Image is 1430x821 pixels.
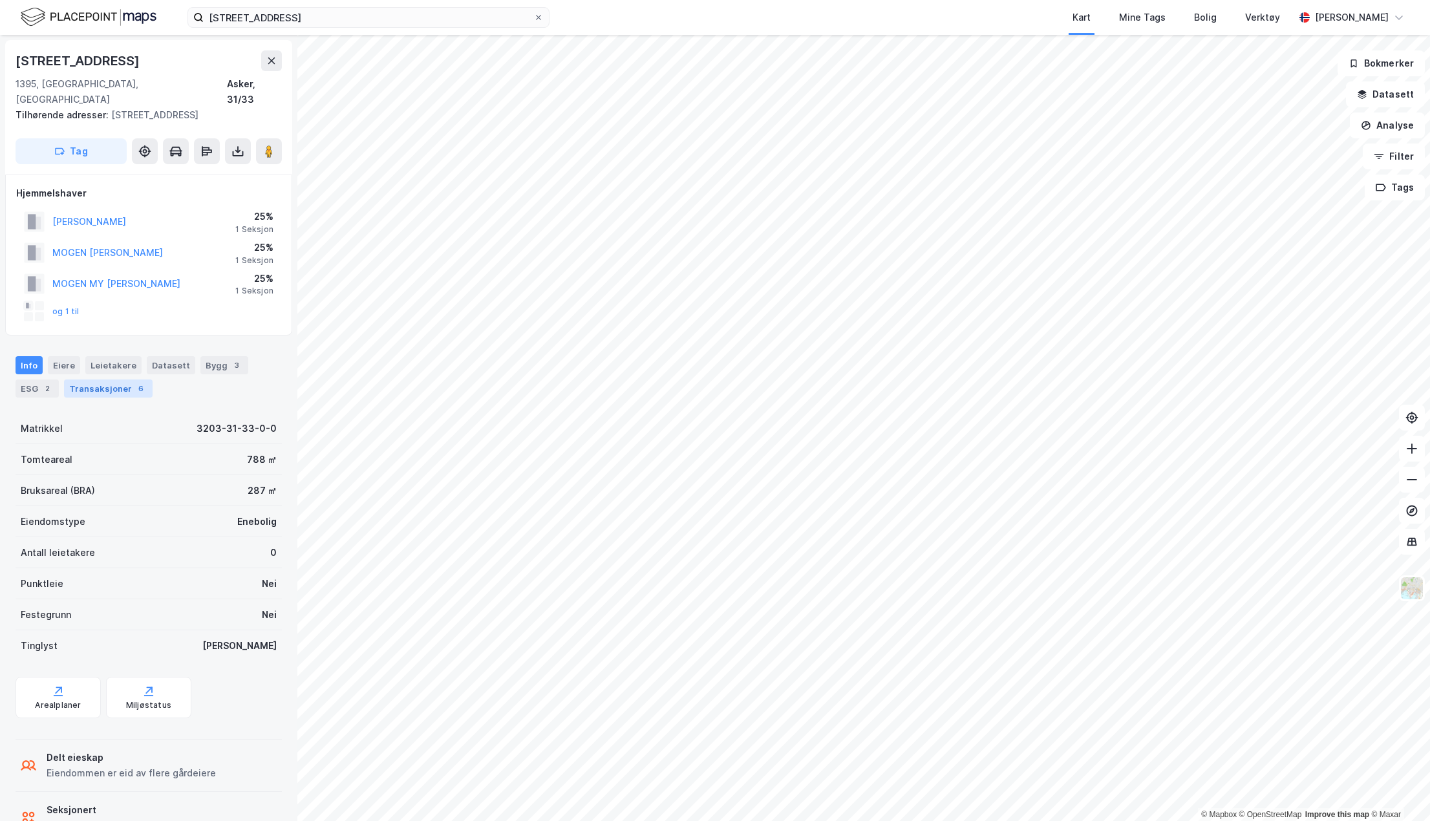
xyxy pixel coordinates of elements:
[1338,50,1425,76] button: Bokmerker
[1346,81,1425,107] button: Datasett
[262,607,277,623] div: Nei
[21,452,72,467] div: Tomteareal
[235,271,273,286] div: 25%
[1365,175,1425,200] button: Tags
[47,765,216,781] div: Eiendommen er eid av flere gårdeiere
[1315,10,1389,25] div: [PERSON_NAME]
[1239,810,1302,819] a: OpenStreetMap
[21,638,58,654] div: Tinglyst
[85,356,142,374] div: Leietakere
[204,8,533,27] input: Søk på adresse, matrikkel, gårdeiere, leietakere eller personer
[16,50,142,71] div: [STREET_ADDRESS]
[235,255,273,266] div: 1 Seksjon
[35,700,81,710] div: Arealplaner
[230,359,243,372] div: 3
[21,6,156,28] img: logo.f888ab2527a4732fd821a326f86c7f29.svg
[1350,112,1425,138] button: Analyse
[21,421,63,436] div: Matrikkel
[16,138,127,164] button: Tag
[48,356,80,374] div: Eiere
[16,76,227,107] div: 1395, [GEOGRAPHIC_DATA], [GEOGRAPHIC_DATA]
[41,382,54,395] div: 2
[47,750,216,765] div: Delt eieskap
[262,576,277,592] div: Nei
[202,638,277,654] div: [PERSON_NAME]
[16,109,111,120] span: Tilhørende adresser:
[235,209,273,224] div: 25%
[200,356,248,374] div: Bygg
[64,379,153,398] div: Transaksjoner
[248,483,277,498] div: 287 ㎡
[1365,759,1430,821] iframe: Chat Widget
[235,240,273,255] div: 25%
[147,356,195,374] div: Datasett
[16,356,43,374] div: Info
[270,545,277,560] div: 0
[197,421,277,436] div: 3203-31-33-0-0
[1400,576,1424,601] img: Z
[1245,10,1280,25] div: Verktøy
[1119,10,1166,25] div: Mine Tags
[126,700,171,710] div: Miljøstatus
[21,514,85,529] div: Eiendomstype
[47,802,213,818] div: Seksjonert
[237,514,277,529] div: Enebolig
[21,483,95,498] div: Bruksareal (BRA)
[21,545,95,560] div: Antall leietakere
[227,76,282,107] div: Asker, 31/33
[16,107,272,123] div: [STREET_ADDRESS]
[1363,144,1425,169] button: Filter
[21,576,63,592] div: Punktleie
[1072,10,1091,25] div: Kart
[1305,810,1369,819] a: Improve this map
[1194,10,1217,25] div: Bolig
[235,224,273,235] div: 1 Seksjon
[16,186,281,201] div: Hjemmelshaver
[1201,810,1237,819] a: Mapbox
[235,286,273,296] div: 1 Seksjon
[21,607,71,623] div: Festegrunn
[247,452,277,467] div: 788 ㎡
[16,379,59,398] div: ESG
[1365,759,1430,821] div: Kontrollprogram for chat
[134,382,147,395] div: 6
